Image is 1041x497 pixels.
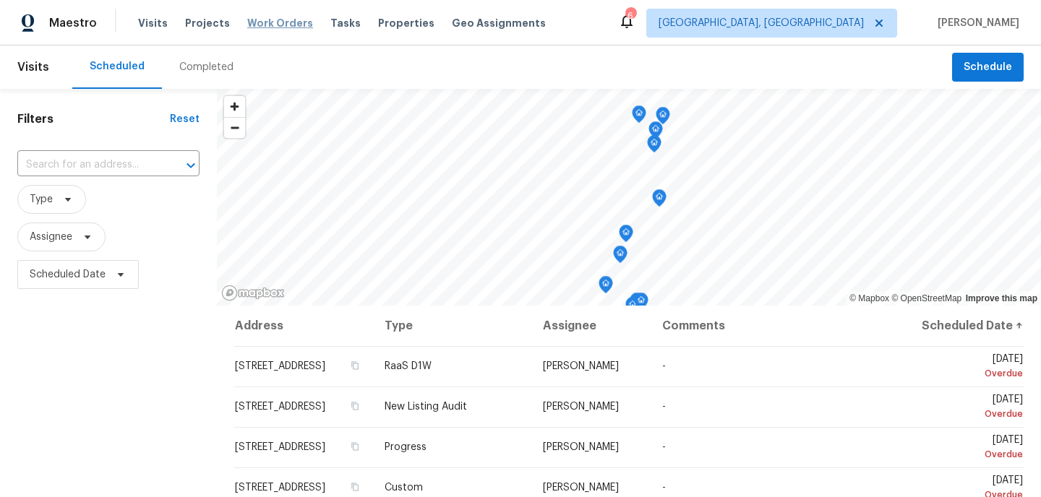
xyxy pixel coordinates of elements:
span: [DATE] [899,354,1023,381]
span: Assignee [30,230,72,244]
span: Visits [17,51,49,83]
span: Geo Assignments [452,16,546,30]
th: Scheduled Date ↑ [887,306,1024,346]
span: Properties [378,16,434,30]
button: Copy Address [348,399,361,412]
span: - [662,361,666,371]
span: Zoom out [224,118,245,138]
span: [STREET_ADDRESS] [235,402,325,412]
span: [PERSON_NAME] [543,361,619,371]
span: [PERSON_NAME] [543,442,619,452]
div: Map marker [599,276,613,298]
div: Map marker [625,297,640,319]
div: 6 [625,9,635,23]
span: [GEOGRAPHIC_DATA], [GEOGRAPHIC_DATA] [659,16,864,30]
span: Maestro [49,16,97,30]
a: OpenStreetMap [891,293,961,303]
th: Type [373,306,531,346]
button: Copy Address [348,359,361,372]
span: - [662,442,666,452]
span: [PERSON_NAME] [543,483,619,493]
div: Map marker [652,189,667,212]
span: Projects [185,16,230,30]
span: Tasks [330,18,361,28]
span: - [662,402,666,412]
canvas: Map [217,89,1041,306]
div: Map marker [648,121,663,144]
span: [STREET_ADDRESS] [235,483,325,493]
span: - [662,483,666,493]
span: [PERSON_NAME] [543,402,619,412]
div: Overdue [899,447,1023,462]
a: Improve this map [966,293,1037,303]
span: Progress [385,442,427,452]
th: Assignee [531,306,651,346]
div: Overdue [899,407,1023,421]
div: Map marker [619,225,633,247]
div: Map marker [656,107,670,129]
span: Scheduled Date [30,267,106,282]
div: Map marker [630,293,644,315]
div: Map marker [634,293,648,315]
div: Map marker [647,135,661,157]
button: Copy Address [348,480,361,493]
span: [DATE] [899,394,1023,421]
div: Map marker [613,246,627,268]
div: Map marker [632,105,646,128]
div: Overdue [899,366,1023,381]
th: Address [234,306,373,346]
button: Copy Address [348,440,361,453]
input: Search for an address... [17,154,159,176]
span: Type [30,192,53,207]
h1: Filters [17,112,170,126]
span: RaaS D1W [385,361,432,371]
th: Comments [651,306,888,346]
button: Open [181,155,201,176]
button: Zoom in [224,96,245,117]
span: [DATE] [899,435,1023,462]
span: [STREET_ADDRESS] [235,361,325,371]
span: [PERSON_NAME] [932,16,1019,30]
span: New Listing Audit [385,402,467,412]
button: Schedule [952,53,1024,82]
a: Mapbox homepage [221,285,285,301]
span: Work Orders [247,16,313,30]
button: Zoom out [224,117,245,138]
div: Scheduled [90,59,145,74]
div: Reset [170,112,200,126]
span: Custom [385,483,423,493]
span: [STREET_ADDRESS] [235,442,325,452]
div: Completed [179,60,234,74]
span: Visits [138,16,168,30]
span: Schedule [964,59,1012,77]
a: Mapbox [849,293,889,303]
